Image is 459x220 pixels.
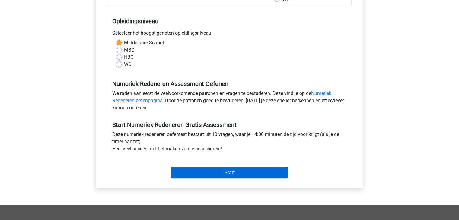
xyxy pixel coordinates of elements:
h5: Start Numeriek Redeneren Gratis Assessment [112,121,347,128]
label: MBO [124,46,135,54]
div: We raden aan eerst de veelvoorkomende patronen en vragen te bestuderen. Deze vind je op de . Door... [108,90,352,114]
h5: Numeriek Redeneren Assessment Oefenen [112,80,347,87]
label: Middelbare School [124,39,164,46]
label: WO [124,61,132,68]
div: Selecteer het hoogst genoten opleidingsniveau. [108,30,352,39]
label: HBO [124,54,134,61]
a: Numeriek Redeneren oefenpagina [112,90,331,103]
input: Start [171,167,288,178]
div: Deze numeriek redeneren oefentest bestaat uit 10 vragen, waar je 14:00 minuten de tijd voor krijg... [108,131,352,155]
h5: Opleidingsniveau [112,15,347,27]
